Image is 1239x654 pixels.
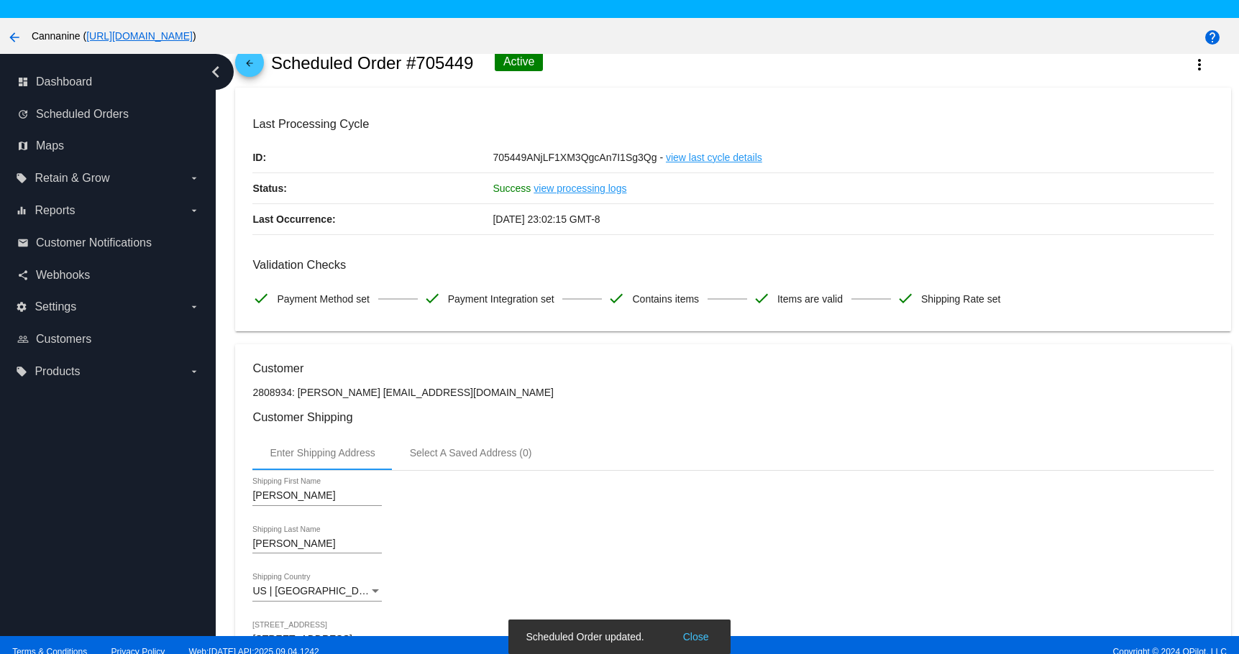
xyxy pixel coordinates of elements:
[632,284,699,314] span: Contains items
[252,490,382,502] input: Shipping First Name
[252,258,1213,272] h3: Validation Checks
[252,634,1213,645] input: Shipping Street 1
[36,139,64,152] span: Maps
[188,366,200,377] i: arrow_drop_down
[252,173,493,203] p: Status:
[16,366,27,377] i: local_offer
[252,387,1213,398] p: 2808934: [PERSON_NAME] [EMAIL_ADDRESS][DOMAIN_NAME]
[36,75,92,88] span: Dashboard
[17,328,200,351] a: people_outline Customers
[495,52,544,71] div: Active
[526,630,713,644] simple-snack-bar: Scheduled Order updated.
[17,237,29,249] i: email
[277,284,369,314] span: Payment Method set
[448,284,554,314] span: Payment Integration set
[897,290,914,307] mat-icon: check
[17,333,29,345] i: people_outline
[188,205,200,216] i: arrow_drop_down
[17,264,200,287] a: share Webhooks
[17,76,29,88] i: dashboard
[410,447,532,459] div: Select A Saved Address (0)
[17,134,200,157] a: map Maps
[16,205,27,216] i: equalizer
[204,60,227,83] i: chevron_left
[608,290,625,307] mat-icon: check
[17,140,29,152] i: map
[35,365,80,378] span: Products
[17,109,29,120] i: update
[188,301,200,313] i: arrow_drop_down
[777,284,843,314] span: Items are valid
[252,117,1213,131] h3: Last Processing Cycle
[17,70,200,93] a: dashboard Dashboard
[16,301,27,313] i: settings
[252,410,1213,424] h3: Customer Shipping
[6,29,23,46] mat-icon: arrow_back
[36,269,90,282] span: Webhooks
[252,142,493,172] p: ID:
[1204,29,1221,46] mat-icon: help
[36,333,91,346] span: Customers
[921,284,1001,314] span: Shipping Rate set
[32,30,196,42] span: Cannanine ( )
[252,585,380,597] span: US | [GEOGRAPHIC_DATA]
[534,173,626,203] a: view processing logs
[86,30,193,42] a: [URL][DOMAIN_NAME]
[252,290,270,307] mat-icon: check
[241,58,258,75] mat-icon: arrow_back
[17,231,200,254] a: email Customer Notifications
[271,53,474,73] h2: Scheduled Order #705449
[252,538,382,550] input: Shipping Last Name
[270,447,375,459] div: Enter Shipping Address
[252,586,382,597] mat-select: Shipping Country
[36,236,152,249] span: Customer Notifications
[424,290,441,307] mat-icon: check
[17,270,29,281] i: share
[188,172,200,184] i: arrow_drop_down
[35,204,75,217] span: Reports
[35,172,109,185] span: Retain & Grow
[493,213,600,225] span: [DATE] 23:02:15 GMT-8
[16,172,27,184] i: local_offer
[252,204,493,234] p: Last Occurrence:
[17,103,200,126] a: update Scheduled Orders
[252,361,1213,375] h3: Customer
[35,300,76,313] span: Settings
[493,152,663,163] span: 705449ANjLF1XM3QgcAn7I1Sg3Qg -
[679,630,713,644] button: Close
[666,142,762,172] a: view last cycle details
[1191,56,1208,73] mat-icon: more_vert
[493,183,531,194] span: Success
[36,108,129,121] span: Scheduled Orders
[753,290,770,307] mat-icon: check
